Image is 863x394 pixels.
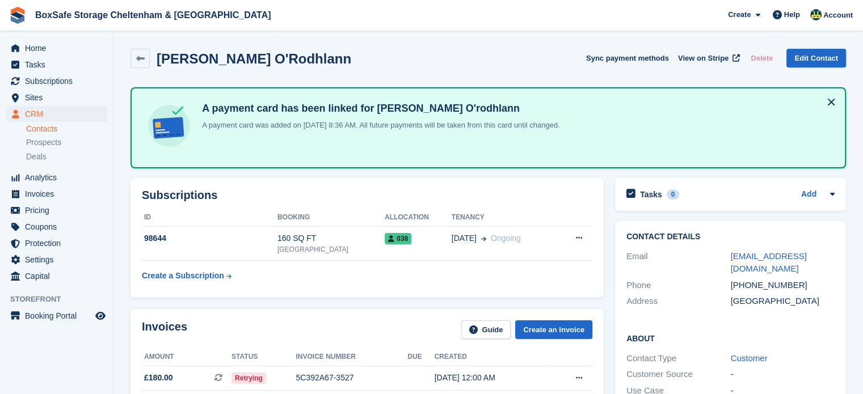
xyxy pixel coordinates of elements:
[25,90,93,105] span: Sites
[6,186,107,202] a: menu
[810,9,822,20] img: Kim Virabi
[197,102,560,115] h4: A payment card has been linked for [PERSON_NAME] O'rodhlann
[142,189,592,202] h2: Subscriptions
[277,209,385,227] th: Booking
[640,189,662,200] h2: Tasks
[6,57,107,73] a: menu
[296,348,407,366] th: Invoice number
[231,348,296,366] th: Status
[6,268,107,284] a: menu
[731,279,835,292] div: [PHONE_NUMBER]
[142,320,187,339] h2: Invoices
[823,10,853,21] span: Account
[144,372,173,384] span: £180.00
[197,120,560,131] p: A payment card was added on [DATE] 8:36 AM. All future payments will be taken from this card unti...
[6,202,107,218] a: menu
[626,250,731,276] div: Email
[626,232,835,242] h2: Contact Details
[461,320,511,339] a: Guide
[25,73,93,89] span: Subscriptions
[491,234,521,243] span: Ongoing
[407,348,434,366] th: Due
[277,232,385,244] div: 160 SQ FT
[142,265,231,286] a: Create a Subscription
[385,209,452,227] th: Allocation
[452,209,557,227] th: Tenancy
[667,189,680,200] div: 0
[142,209,277,227] th: ID
[515,320,592,339] a: Create an Invoice
[731,353,768,363] a: Customer
[25,308,93,324] span: Booking Portal
[31,6,275,24] a: BoxSafe Storage Cheltenham & [GEOGRAPHIC_DATA]
[25,186,93,202] span: Invoices
[94,309,107,323] a: Preview store
[801,188,816,201] a: Add
[157,51,351,66] h2: [PERSON_NAME] O'Rodhlann
[142,232,277,244] div: 98644
[6,73,107,89] a: menu
[746,49,777,67] button: Delete
[25,219,93,235] span: Coupons
[6,235,107,251] a: menu
[626,295,731,308] div: Address
[728,9,751,20] span: Create
[731,295,835,308] div: [GEOGRAPHIC_DATA]
[6,170,107,185] a: menu
[9,7,26,24] img: stora-icon-8386f47178a22dfd0bd8f6a31ec36ba5ce8667c1dd55bd0f319d3a0aa187defe.svg
[26,151,47,162] span: Deals
[25,57,93,73] span: Tasks
[6,106,107,122] a: menu
[626,368,731,381] div: Customer Source
[6,308,107,324] a: menu
[26,137,61,148] span: Prospects
[277,244,385,255] div: [GEOGRAPHIC_DATA]
[26,151,107,163] a: Deals
[626,352,731,365] div: Contact Type
[25,252,93,268] span: Settings
[25,202,93,218] span: Pricing
[6,252,107,268] a: menu
[25,268,93,284] span: Capital
[142,348,231,366] th: Amount
[296,372,407,384] div: 5C392A67-3527
[435,372,548,384] div: [DATE] 12:00 AM
[6,40,107,56] a: menu
[142,270,224,282] div: Create a Subscription
[452,232,477,244] span: [DATE]
[25,170,93,185] span: Analytics
[25,106,93,122] span: CRM
[6,90,107,105] a: menu
[385,233,411,244] span: 038
[231,372,266,384] span: Retrying
[673,49,742,67] a: View on Stripe
[678,53,729,64] span: View on Stripe
[731,251,807,274] a: [EMAIL_ADDRESS][DOMAIN_NAME]
[731,368,835,381] div: -
[10,294,113,305] span: Storefront
[786,49,846,67] a: Edit Contact
[145,102,193,150] img: card-linked-ebf98d0992dc2aeb22e95c0e3c79077019eb2392cfd83c6a337811c24bc77127.svg
[25,235,93,251] span: Protection
[26,124,107,134] a: Contacts
[784,9,800,20] span: Help
[26,137,107,149] a: Prospects
[626,332,835,344] h2: About
[586,49,669,67] button: Sync payment methods
[6,219,107,235] a: menu
[25,40,93,56] span: Home
[626,279,731,292] div: Phone
[435,348,548,366] th: Created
